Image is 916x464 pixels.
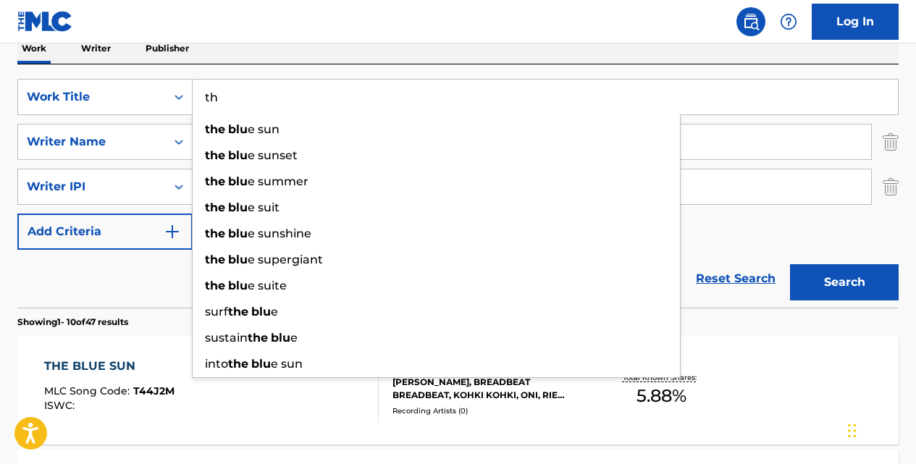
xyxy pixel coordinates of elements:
[271,357,303,371] span: e sun
[17,33,51,64] p: Work
[812,4,899,40] a: Log In
[271,331,290,345] strong: blu
[883,124,899,160] img: Delete Criterion
[636,383,686,409] span: 5.88 %
[848,409,857,452] div: Drag
[251,305,271,319] strong: blu
[205,253,225,266] strong: the
[17,79,899,308] form: Search Form
[228,305,248,319] strong: the
[27,88,157,106] div: Work Title
[228,174,248,188] strong: blu
[790,264,899,300] button: Search
[736,7,765,36] a: Public Search
[228,148,248,162] strong: blu
[77,33,115,64] p: Writer
[205,122,225,136] strong: the
[248,174,308,188] span: e summer
[251,357,271,371] strong: blu
[248,253,323,266] span: e supergiant
[44,358,175,375] div: THE BLUE SUN
[205,227,225,240] strong: the
[17,316,128,329] p: Showing 1 - 10 of 47 results
[392,405,588,416] div: Recording Artists ( 0 )
[271,305,278,319] span: e
[228,201,248,214] strong: blu
[248,227,311,240] span: e sunshine
[205,279,225,292] strong: the
[205,331,248,345] span: sustain
[205,201,225,214] strong: the
[742,13,760,30] img: search
[774,7,803,36] div: Help
[17,336,899,444] a: THE BLUE SUNMLC Song Code:T44J2MISWC:Writers (8)[PERSON_NAME], BREADBEAT BREADBEAT, KOHKI KOHKI, ...
[883,169,899,205] img: Delete Criterion
[290,331,298,345] span: e
[27,178,157,195] div: Writer IPI
[844,395,916,464] iframe: Chat Widget
[44,384,133,397] span: MLC Song Code :
[780,13,797,30] img: help
[17,11,73,32] img: MLC Logo
[248,148,298,162] span: e sunset
[228,279,248,292] strong: blu
[164,223,181,240] img: 9d2ae6d4665cec9f34b9.svg
[205,357,228,371] span: into
[228,357,248,371] strong: the
[248,279,287,292] span: e suite
[248,331,268,345] strong: the
[27,133,157,151] div: Writer Name
[248,122,280,136] span: e sun
[689,263,783,295] a: Reset Search
[392,376,588,402] div: [PERSON_NAME], BREADBEAT BREADBEAT, KOHKI KOHKI, ONI, RIE TSUKAGOSHI, . SHITOKO, UME UME, . YOUNG...
[133,384,175,397] span: T44J2M
[228,227,248,240] strong: blu
[141,33,193,64] p: Publisher
[17,214,193,250] button: Add Criteria
[248,201,280,214] span: e suit
[205,148,225,162] strong: the
[205,174,225,188] strong: the
[228,253,248,266] strong: blu
[205,305,228,319] span: surf
[228,122,248,136] strong: blu
[44,399,78,412] span: ISWC :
